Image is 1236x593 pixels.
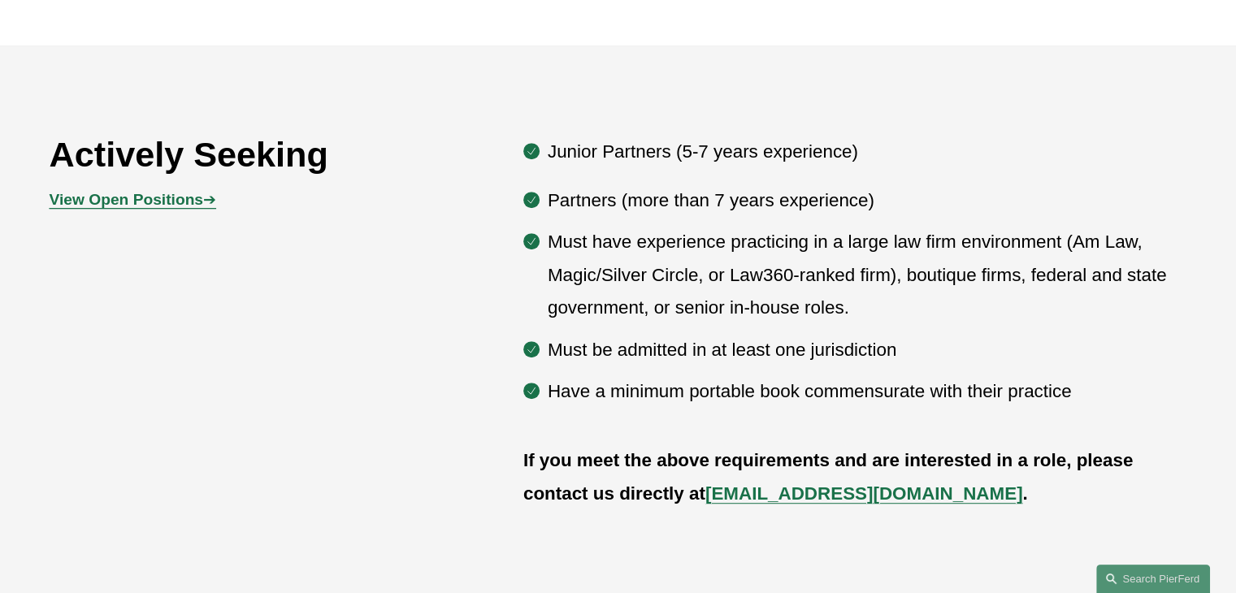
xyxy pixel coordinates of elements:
[548,375,1187,408] p: Have a minimum portable book commensurate with their practice
[548,226,1187,324] p: Must have experience practicing in a large law firm environment (Am Law, Magic/Silver Circle, or ...
[50,191,216,208] span: ➔
[705,483,1023,504] a: [EMAIL_ADDRESS][DOMAIN_NAME]
[548,184,1187,217] p: Partners (more than 7 years experience)
[523,450,1138,503] strong: If you meet the above requirements and are interested in a role, please contact us directly at
[548,334,1187,366] p: Must be admitted in at least one jurisdiction
[1022,483,1027,504] strong: .
[548,136,1187,168] p: Junior Partners (5-7 years experience)
[50,133,429,175] h2: Actively Seeking
[50,191,216,208] a: View Open Positions➔
[1096,565,1210,593] a: Search this site
[50,191,203,208] strong: View Open Positions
